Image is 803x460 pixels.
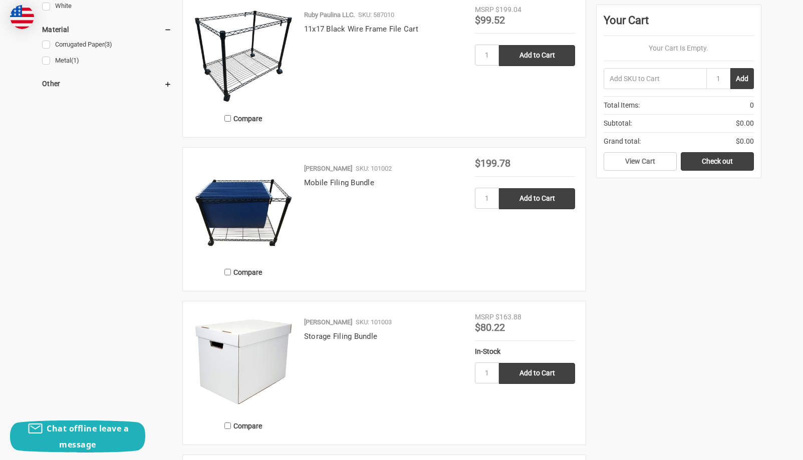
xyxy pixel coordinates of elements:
[495,313,521,321] span: $163.88
[475,14,505,26] span: $99.52
[304,317,352,327] p: [PERSON_NAME]
[730,68,754,89] button: Add
[304,332,377,341] a: Storage Filing Bundle
[193,312,294,412] img: Storage Filing Bundle
[475,157,510,169] span: $199.78
[604,118,632,129] span: Subtotal:
[499,188,575,209] input: Add to Cart
[499,363,575,384] input: Add to Cart
[42,78,172,90] h5: Other
[681,152,754,171] a: Check out
[475,346,575,357] div: In-Stock
[736,136,754,147] span: $0.00
[356,164,392,174] p: SKU: 101002
[71,57,79,64] span: (1)
[495,6,521,14] span: $199.04
[499,45,575,66] input: Add to Cart
[193,158,294,258] img: Mobile Filing Bundle
[604,152,677,171] a: View Cart
[193,110,294,127] label: Compare
[47,423,129,450] span: Chat offline leave a message
[304,164,352,174] p: [PERSON_NAME]
[736,118,754,129] span: $0.00
[304,25,418,34] a: 11x17 Black Wire Frame File Cart
[224,422,231,429] input: Compare
[104,41,112,48] span: (3)
[42,54,172,68] a: Metal
[224,115,231,122] input: Compare
[224,269,231,275] input: Compare
[304,10,355,20] p: Ruby Paulina LLC.
[10,420,145,452] button: Chat offline leave a message
[304,178,374,187] a: Mobile Filing Bundle
[604,100,640,111] span: Total Items:
[750,100,754,111] span: 0
[193,417,294,434] label: Compare
[475,321,505,333] span: $80.22
[604,136,641,147] span: Grand total:
[193,264,294,280] label: Compare
[193,5,294,105] img: 11x17 Black Wire Frame File Cart
[42,24,172,36] h5: Material
[475,5,494,15] div: MSRP
[358,10,394,20] p: SKU: 587010
[475,312,494,322] div: MSRP
[604,43,754,54] p: Your Cart Is Empty.
[10,5,34,29] img: duty and tax information for United States
[42,38,172,52] a: Corrugated Paper
[604,12,754,36] div: Your Cart
[604,68,706,89] input: Add SKU to Cart
[356,317,392,327] p: SKU: 101003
